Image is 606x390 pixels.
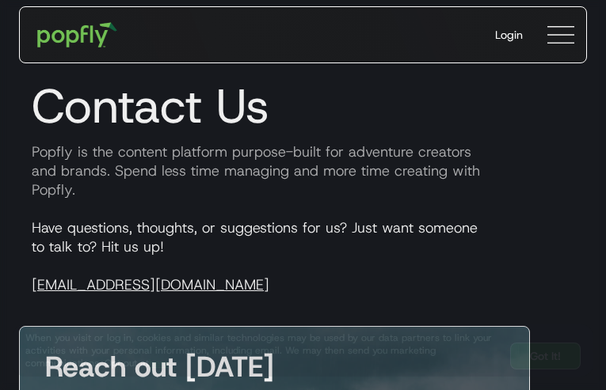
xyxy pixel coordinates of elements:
[19,78,587,134] h1: Contact Us
[149,357,169,369] a: here
[25,331,497,369] div: When you visit or log in, cookies and similar technologies may be used by our data partners to li...
[32,275,269,294] a: [EMAIL_ADDRESS][DOMAIN_NAME]
[495,27,523,43] div: Login
[510,343,581,369] a: Got It!
[26,11,128,59] a: home
[482,14,535,55] a: Login
[19,142,587,199] p: Popfly is the content platform purpose-built for adventure creators and brands. Spend less time m...
[19,218,587,294] p: Have questions, thoughts, or suggestions for us? Just want someone to talk to? Hit us up!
